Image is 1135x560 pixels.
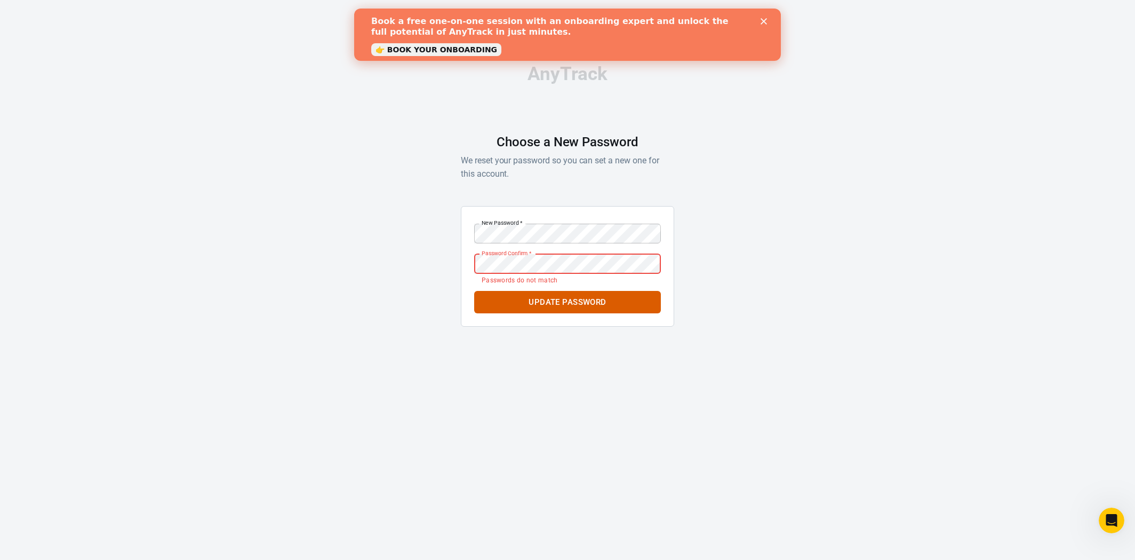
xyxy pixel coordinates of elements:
[482,219,523,227] label: New Password
[497,135,638,149] h1: Choose a New Password
[482,249,531,257] label: Password Confirm
[1099,508,1124,533] iframe: Intercom live chat
[474,291,661,313] button: Update Password
[461,65,674,83] div: AnyTrack
[406,10,417,16] div: Close
[482,276,653,285] p: Passwords do not match
[461,154,674,180] p: We reset your password so you can set a new one for this account.
[354,9,781,61] iframe: Intercom live chat banner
